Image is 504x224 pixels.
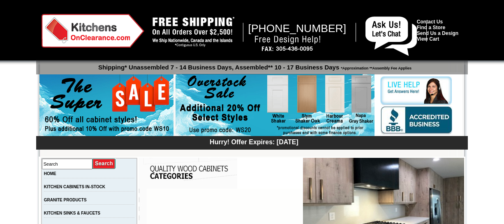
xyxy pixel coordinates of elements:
[417,36,439,42] a: View Cart
[42,14,144,48] img: Kitchens on Clearance Logo
[92,158,116,169] input: Submit
[248,22,347,35] span: [PHONE_NUMBER]
[40,137,468,146] div: Hurry! Offer Expires: [DATE]
[417,19,443,25] a: Contact Us
[417,30,458,36] a: Send Us a Design
[44,185,105,189] a: KITCHEN CABINETS IN-STOCK
[44,198,87,202] a: GRANITE PRODUCTS
[44,211,100,215] a: KITCHEN SINKS & FAUCETS
[44,171,56,176] a: HOME
[339,64,412,70] span: *Approximation **Assembly Fee Applies
[417,25,445,30] a: Find a Store
[40,60,468,71] p: Shipping* Unassembled 7 - 14 Business Days, Assembled** 10 - 17 Business Days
